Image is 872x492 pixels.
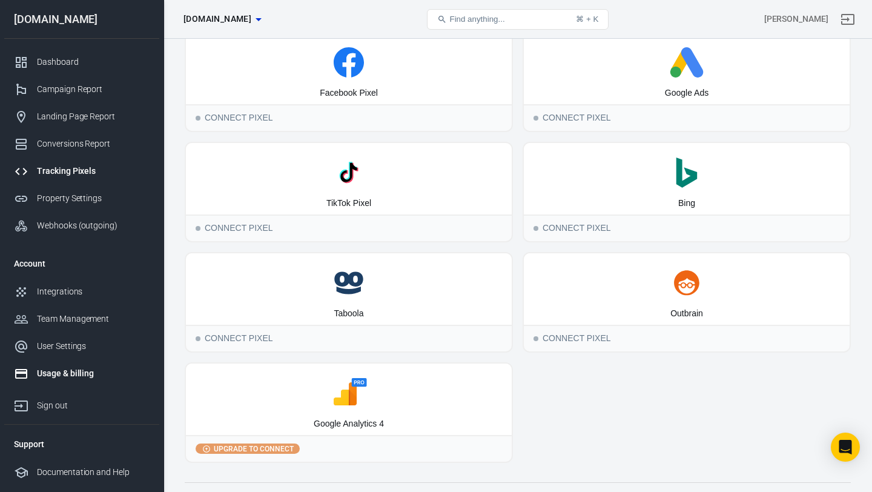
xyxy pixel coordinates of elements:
[196,116,200,121] span: Connect Pixel
[4,212,159,239] a: Webhooks (outgoing)
[533,336,538,341] span: Connect Pixel
[4,333,159,360] a: User Settings
[4,14,159,25] div: [DOMAIN_NAME]
[670,308,703,320] div: Outbrain
[4,103,159,130] a: Landing Page Report
[196,226,200,231] span: Connect Pixel
[4,430,159,459] li: Support
[665,87,708,99] div: Google Ads
[4,360,159,387] a: Usage & billing
[211,444,296,454] span: Upgrade to connect
[4,48,159,76] a: Dashboard
[524,214,850,241] div: Connect Pixel
[37,285,150,298] div: Integrations
[37,165,150,178] div: Tracking Pixels
[186,214,512,241] div: Connect Pixel
[533,116,538,121] span: Connect Pixel
[37,83,150,96] div: Campaign Report
[37,466,150,479] div: Documentation and Help
[37,313,150,325] div: Team Management
[523,32,851,132] button: Google AdsConnect PixelConnect Pixel
[4,130,159,158] a: Conversions Report
[185,32,513,132] button: Facebook PixelConnect PixelConnect Pixel
[4,76,159,103] a: Campaign Report
[37,340,150,353] div: User Settings
[4,158,159,185] a: Tracking Pixels
[334,308,363,320] div: Taboola
[4,185,159,212] a: Property Settings
[37,56,150,68] div: Dashboard
[576,15,598,24] div: ⌘ + K
[185,252,513,353] button: TaboolaConnect PixelConnect Pixel
[314,418,384,430] div: Google Analytics 4
[831,433,860,462] div: Open Intercom Messenger
[427,9,609,30] button: Find anything...⌘ + K
[186,325,512,351] div: Connect Pixel
[37,399,150,412] div: Sign out
[183,12,251,27] span: myracoach.com
[37,138,150,150] div: Conversions Report
[185,362,513,463] button: Google Analytics 4Upgrade to connect
[326,198,371,210] div: TikTok Pixel
[678,198,695,210] div: Bing
[533,226,538,231] span: Connect Pixel
[523,142,851,242] button: BingConnect PixelConnect Pixel
[185,142,513,242] button: TikTok PixelConnect PixelConnect Pixel
[4,278,159,305] a: Integrations
[37,219,150,232] div: Webhooks (outgoing)
[833,5,862,34] a: Sign out
[4,387,159,419] a: Sign out
[37,110,150,123] div: Landing Page Report
[449,15,504,24] span: Find anything...
[764,13,828,25] div: Account id: Ul97uTIP
[179,8,266,30] button: [DOMAIN_NAME]
[196,336,200,341] span: Connect Pixel
[320,87,378,99] div: Facebook Pixel
[186,104,512,131] div: Connect Pixel
[523,252,851,353] button: OutbrainConnect PixelConnect Pixel
[524,325,850,351] div: Connect Pixel
[37,192,150,205] div: Property Settings
[4,249,159,278] li: Account
[37,367,150,380] div: Usage & billing
[524,104,850,131] div: Connect Pixel
[4,305,159,333] a: Team Management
